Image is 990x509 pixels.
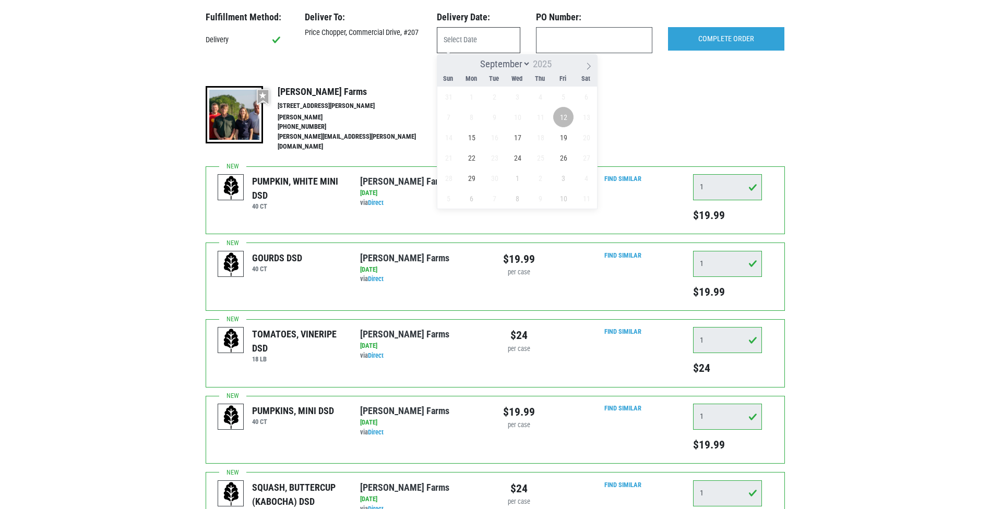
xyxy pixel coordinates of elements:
[438,127,459,148] span: September 14, 2025
[252,355,344,363] h6: 18 LB
[218,251,244,277] img: placeholder-variety-43d6402dacf2d531de610a020419775a.svg
[460,76,483,82] span: Mon
[297,27,429,39] div: Price Chopper, Commercial Drive, #207
[461,87,482,107] span: September 1, 2025
[368,352,384,359] a: Direct
[360,265,487,275] div: [DATE]
[553,127,574,148] span: September 19, 2025
[218,481,244,507] img: placeholder-variety-43d6402dacf2d531de610a020419775a.svg
[278,101,438,111] li: [STREET_ADDRESS][PERSON_NAME]
[368,428,384,436] a: Direct
[604,251,641,259] a: Find Similar
[576,148,597,168] span: September 27, 2025
[461,168,482,188] span: September 29, 2025
[360,405,449,416] a: [PERSON_NAME] Farms
[278,86,438,98] h4: [PERSON_NAME] Farms
[438,107,459,127] span: September 7, 2025
[507,107,528,127] span: September 10, 2025
[252,251,302,265] div: GOURDS DSD
[604,328,641,335] a: Find Similar
[693,327,762,353] input: Qty
[483,76,506,82] span: Tue
[252,480,344,508] div: SQUASH, BUTTERCUP (KABOCHA) DSD
[368,275,384,283] a: Direct
[507,127,528,148] span: September 17, 2025
[437,27,520,53] input: Select Date
[576,87,597,107] span: September 6, 2025
[693,285,762,299] h5: $19.99
[553,148,574,168] span: September 26, 2025
[530,148,551,168] span: September 25, 2025
[360,351,487,361] div: via
[438,168,459,188] span: September 28, 2025
[484,148,505,168] span: September 23, 2025
[530,87,551,107] span: September 4, 2025
[529,76,552,82] span: Thu
[252,265,302,273] h6: 40 CT
[503,404,535,420] div: $19.99
[360,198,487,208] div: via
[693,209,762,222] h5: $19.99
[668,27,784,51] input: COMPLETE ORDER
[553,107,574,127] span: September 12, 2025
[576,188,597,209] span: October 11, 2025
[530,127,551,148] span: September 18, 2025
[536,11,652,23] h3: PO Number:
[507,148,528,168] span: September 24, 2025
[461,127,482,148] span: September 15, 2025
[360,482,449,493] a: [PERSON_NAME] Farms
[484,127,505,148] span: September 16, 2025
[503,327,535,344] div: $24
[507,87,528,107] span: September 3, 2025
[693,174,762,200] input: Qty
[360,252,449,263] a: [PERSON_NAME] Farms
[693,480,762,506] input: Qty
[437,76,460,82] span: Sun
[461,107,482,127] span: September 8, 2025
[305,11,421,23] h3: Deliver To:
[575,76,598,82] span: Sat
[503,251,535,268] div: $19.99
[693,251,762,277] input: Qty
[461,148,482,168] span: September 22, 2025
[553,87,574,107] span: September 5, 2025
[278,122,438,132] li: [PHONE_NUMBER]
[437,11,520,23] h3: Delivery Date:
[368,199,384,207] a: Direct
[218,175,244,201] img: placeholder-variety-43d6402dacf2d531de610a020419775a.svg
[252,418,334,426] h6: 40 CT
[360,428,487,438] div: via
[438,87,459,107] span: August 31, 2025
[278,132,438,152] li: [PERSON_NAME][EMAIL_ADDRESS][PERSON_NAME][DOMAIN_NAME]
[503,420,535,430] div: per case
[693,361,762,375] h5: $24
[360,176,449,187] a: [PERSON_NAME] Farms
[475,57,531,70] select: Month
[206,86,263,143] img: thumbnail-8a08f3346781c529aa742b86dead986c.jpg
[503,480,535,497] div: $24
[252,327,344,355] div: TOMATOES, VINERIPE DSD
[503,497,535,507] div: per case
[206,11,289,23] h3: Fulfillment Method:
[503,268,535,277] div: per case
[530,107,551,127] span: September 11, 2025
[604,175,641,183] a: Find Similar
[484,87,505,107] span: September 2, 2025
[507,168,528,188] span: October 1, 2025
[576,127,597,148] span: September 20, 2025
[576,168,597,188] span: October 4, 2025
[438,188,459,209] span: October 5, 2025
[604,481,641,489] a: Find Similar
[360,188,487,198] div: [DATE]
[507,188,528,209] span: October 8, 2025
[438,148,459,168] span: September 21, 2025
[506,76,529,82] span: Wed
[553,188,574,209] span: October 10, 2025
[461,188,482,209] span: October 6, 2025
[252,174,344,202] div: PUMPKIN, WHITE MINI DSD
[360,274,487,284] div: via
[360,494,487,504] div: [DATE]
[576,107,597,127] span: September 13, 2025
[484,168,505,188] span: September 30, 2025
[218,328,244,354] img: placeholder-variety-43d6402dacf2d531de610a020419775a.svg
